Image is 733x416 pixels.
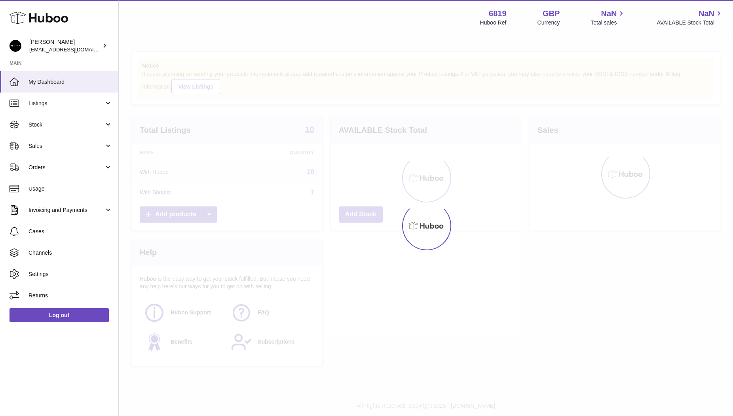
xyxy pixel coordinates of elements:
[28,78,112,86] span: My Dashboard
[601,8,617,19] span: NaN
[543,8,560,19] strong: GBP
[29,38,101,53] div: [PERSON_NAME]
[591,8,626,26] a: NaN Total sales
[657,19,724,26] span: AVAILABLE Stock Total
[28,185,112,193] span: Usage
[480,19,507,26] div: Huboo Ref
[29,46,116,53] span: [EMAIL_ADDRESS][DOMAIN_NAME]
[28,228,112,235] span: Cases
[28,142,104,150] span: Sales
[699,8,714,19] span: NaN
[28,121,104,129] span: Stock
[489,8,507,19] strong: 6819
[9,308,109,322] a: Log out
[537,19,560,26] div: Currency
[591,19,626,26] span: Total sales
[9,40,21,52] img: amar@mthk.com
[28,164,104,171] span: Orders
[28,100,104,107] span: Listings
[28,292,112,299] span: Returns
[28,249,112,257] span: Channels
[28,206,104,214] span: Invoicing and Payments
[657,8,724,26] a: NaN AVAILABLE Stock Total
[28,270,112,278] span: Settings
